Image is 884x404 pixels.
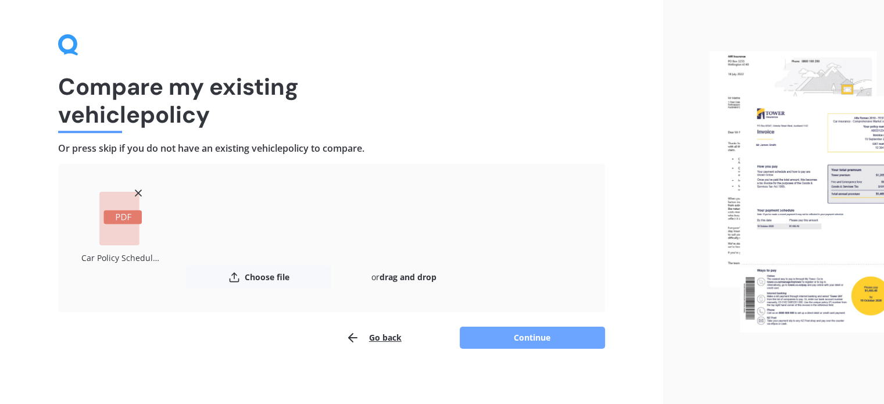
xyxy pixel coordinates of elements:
[380,271,436,283] b: drag and drop
[460,327,605,349] button: Continue
[186,266,331,289] button: Choose file
[81,250,160,266] div: Car Policy Schedule MPC001254852 (2).pdf
[58,73,605,128] h1: Compare my existing vehicle policy
[710,51,884,333] img: files.webp
[58,142,605,155] h4: Or press skip if you do not have an existing vehicle policy to compare.
[346,326,402,349] button: Go back
[331,266,477,289] div: or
